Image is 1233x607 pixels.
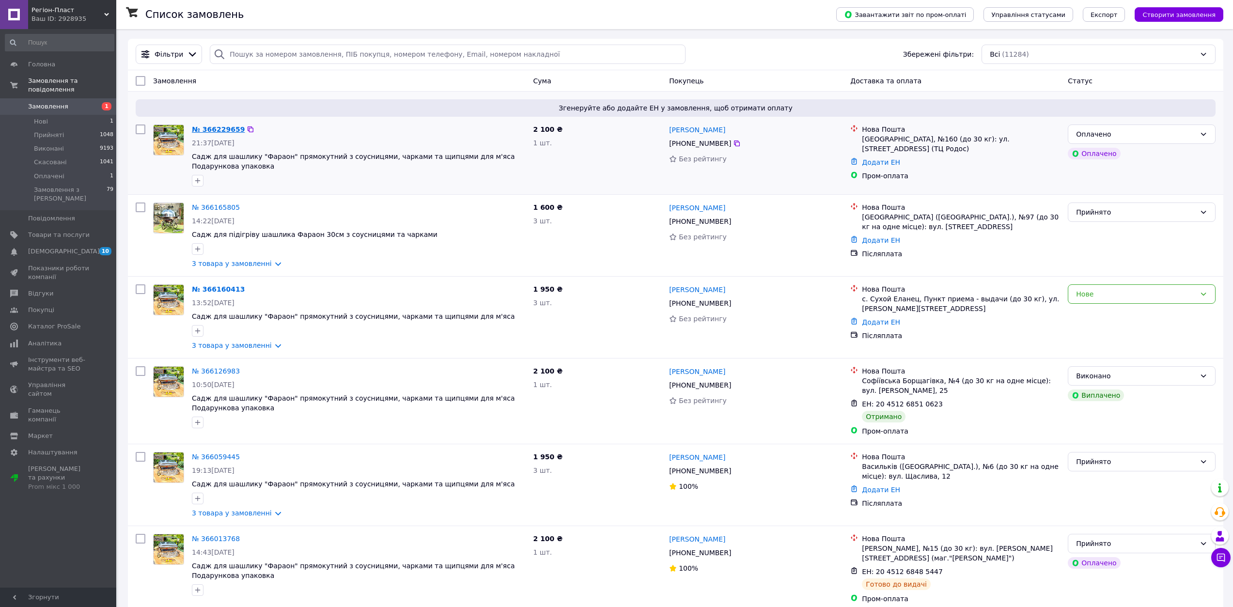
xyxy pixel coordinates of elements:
a: Фото товару [153,125,184,156]
span: Інструменти веб-майстра та SEO [28,356,90,373]
input: Пошук [5,34,114,51]
span: Покупці [28,306,54,314]
div: Післяплата [862,249,1060,259]
span: Доставка та оплата [850,77,921,85]
div: Нове [1076,289,1196,299]
a: [PERSON_NAME] [669,285,725,295]
div: Пром-оплата [862,426,1060,436]
button: Чат з покупцем [1211,548,1231,567]
div: Прийнято [1076,538,1196,549]
span: Статус [1068,77,1093,85]
a: Садж для шашлику "Фараон" прямокутний з соусницями, чарками та щипцями для м'яса Подарункова упак... [192,394,515,412]
a: [PERSON_NAME] [669,367,725,376]
div: Нова Пошта [862,202,1060,212]
span: Всі [990,49,1000,59]
input: Пошук за номером замовлення, ПІБ покупця, номером телефону, Email, номером накладної [210,45,686,64]
span: ЕН: 20 4512 6851 0623 [862,400,943,408]
span: 13:52[DATE] [192,299,234,307]
a: Садж для шашлику "Фараон" прямокутний з соусницями, чарками та щипцями для м'яса Подарункова упак... [192,562,515,579]
div: Готово до видачі [862,578,931,590]
span: Збережені фільтри: [903,49,974,59]
span: Управління статусами [991,11,1065,18]
span: 1 шт. [533,548,552,556]
span: Замовлення з [PERSON_NAME] [34,186,107,203]
div: Васильків ([GEOGRAPHIC_DATA].), №6 (до 30 кг на одне місце): вул. Щаслива, 12 [862,462,1060,481]
div: [PERSON_NAME], №15 (до 30 кг): вул. [PERSON_NAME][STREET_ADDRESS] (маг."[PERSON_NAME]") [862,544,1060,563]
div: Оплачено [1076,129,1196,140]
span: Без рейтингу [679,155,727,163]
a: № 366160413 [192,285,245,293]
span: Експорт [1091,11,1118,18]
span: Управління сайтом [28,381,90,398]
a: Фото товару [153,534,184,565]
div: Прийнято [1076,207,1196,218]
div: Нова Пошта [862,534,1060,544]
a: Фото товару [153,452,184,483]
span: 19:13[DATE] [192,467,234,474]
span: [DEMOGRAPHIC_DATA] [28,247,100,256]
span: Без рейтингу [679,397,727,405]
span: 1 [110,172,113,181]
span: 1 950 ₴ [533,453,563,461]
span: [PERSON_NAME] та рахунки [28,465,90,491]
a: Фото товару [153,366,184,397]
a: № 366059445 [192,453,240,461]
span: Садж для шашлику "Фараон" прямокутний з соусницями, чарками та щипцями для м'яса [192,480,515,488]
div: Оплачено [1068,148,1120,159]
span: Замовлення та повідомлення [28,77,116,94]
span: Завантажити звіт по пром-оплаті [844,10,966,19]
span: Без рейтингу [679,233,727,241]
span: Відгуки [28,289,53,298]
span: 100% [679,564,698,572]
a: Додати ЕН [862,318,900,326]
div: Нова Пошта [862,452,1060,462]
button: Експорт [1083,7,1125,22]
a: Садж для шашлику "Фараон" прямокутний з соусницями, чарками та щипцями для м'яса Подарункова упак... [192,153,515,170]
a: 3 товара у замовленні [192,509,272,517]
span: (11284) [1002,50,1029,58]
div: Софіївська Борщагівка, №4 (до 30 кг на одне місце): вул. [PERSON_NAME], 25 [862,376,1060,395]
span: Виконані [34,144,64,153]
div: Прийнято [1076,456,1196,467]
img: Фото товару [154,203,184,233]
span: 1041 [100,158,113,167]
span: Покупець [669,77,703,85]
span: 1 600 ₴ [533,203,563,211]
a: № 366013768 [192,535,240,543]
span: 3 шт. [533,299,552,307]
div: [PHONE_NUMBER] [667,296,733,310]
img: Фото товару [154,534,184,564]
a: 3 товара у замовленні [192,260,272,267]
span: 14:22[DATE] [192,217,234,225]
span: Садж для підігріву шашлика Фараон 30см з соусницями та чарками [192,231,437,238]
span: 79 [107,186,113,203]
div: [PHONE_NUMBER] [667,546,733,560]
span: 14:43[DATE] [192,548,234,556]
div: Післяплата [862,498,1060,508]
span: ЕН: 20 4512 6848 5447 [862,568,943,576]
div: [GEOGRAPHIC_DATA] ([GEOGRAPHIC_DATA].), №97 (до 30 кг на одне місце): вул. [STREET_ADDRESS] [862,212,1060,232]
a: Фото товару [153,202,184,233]
span: Cума [533,77,551,85]
span: 9193 [100,144,113,153]
a: Фото товару [153,284,184,315]
span: Нові [34,117,48,126]
img: Фото товару [154,452,184,482]
span: Без рейтингу [679,315,727,323]
span: Садж для шашлику "Фараон" прямокутний з соусницями, чарками та щипцями для м'яса [192,312,515,320]
span: Налаштування [28,448,78,457]
a: Створити замовлення [1125,10,1223,18]
span: 21:37[DATE] [192,139,234,147]
a: Додати ЕН [862,236,900,244]
div: [GEOGRAPHIC_DATA], №160 (до 30 кг): ул. [STREET_ADDRESS] (ТЦ Родос) [862,134,1060,154]
div: Нова Пошта [862,366,1060,376]
div: Післяплата [862,331,1060,341]
a: Додати ЕН [862,486,900,494]
div: Нова Пошта [862,125,1060,134]
span: Регіон-Пласт [31,6,104,15]
span: 2 100 ₴ [533,535,563,543]
div: [PHONE_NUMBER] [667,464,733,478]
span: 2 100 ₴ [533,367,563,375]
